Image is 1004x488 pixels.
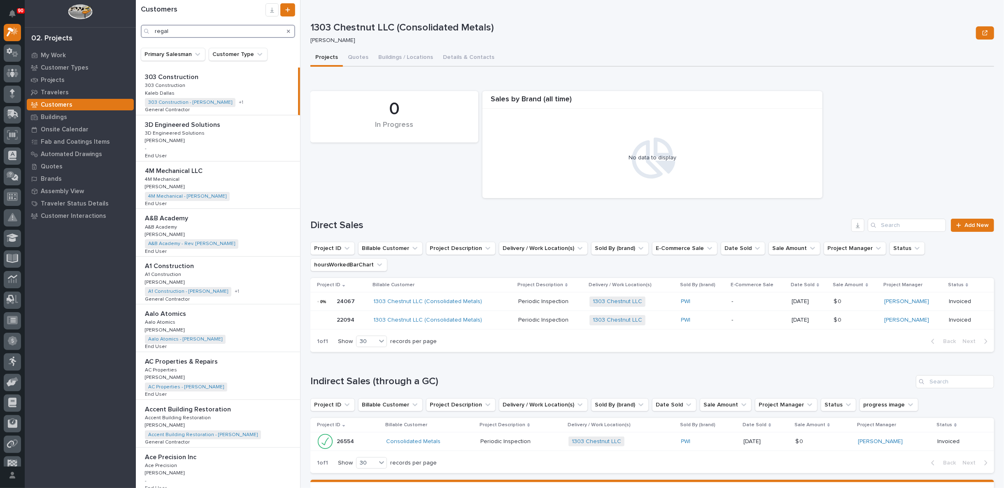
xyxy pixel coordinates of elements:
p: Periodic Inspection [518,315,570,324]
a: A&B AcademyA&B Academy A&B AcademyA&B Academy [PERSON_NAME][PERSON_NAME] A&B Academy - Rev. [PERS... [136,209,300,257]
p: Sale Amount [833,280,864,290]
span: + 1 [235,289,239,294]
p: [DATE] [743,438,789,445]
p: Billable Customer [385,420,427,430]
button: Project Description [426,242,496,255]
p: 22094 [337,315,356,324]
button: Status [890,242,925,255]
p: Accent Building Restoration [145,413,212,421]
a: Traveler Status Details [25,197,136,210]
button: Date Sold [721,242,765,255]
input: Search [141,25,295,38]
button: Notifications [4,5,21,22]
a: Customer Interactions [25,210,136,222]
p: $ 0 [795,437,805,445]
a: Customer Types [25,61,136,74]
p: 4M Mechanical LLC [145,166,204,175]
button: Sold By (brand) [591,242,649,255]
a: [PERSON_NAME] [858,438,903,445]
a: A1 Construction - [PERSON_NAME] [148,289,228,294]
p: 26554 [337,437,356,445]
a: Onsite Calendar [25,123,136,135]
p: AC Properties & Repairs [145,356,219,366]
div: 30 [356,459,376,467]
a: 1303 Chestnut LLC (Consolidated Metals) [374,317,482,324]
p: Show [338,460,353,467]
button: Back [925,338,959,345]
p: Traveler Status Details [41,200,109,208]
p: Status [948,280,964,290]
p: [PERSON_NAME] [145,469,186,476]
p: E-Commerce Sale [731,280,773,290]
button: Next [959,459,994,467]
p: Accent Building Restoration [145,404,233,413]
button: Details & Contacts [438,49,499,67]
p: End User [145,342,168,350]
p: $ 0 [834,297,843,305]
button: Primary Salesman [141,48,205,61]
a: Projects [25,74,136,86]
button: Status [821,398,856,411]
p: Date Sold [743,420,766,430]
span: + 1 [239,100,243,105]
div: 30 [356,337,376,346]
button: Project Manager [824,242,886,255]
p: General Contractor [145,438,191,445]
tr: 2209422094 1303 Chestnut LLC (Consolidated Metals) Periodic InspectionPeriodic Inspection 1303 Ch... [310,311,994,329]
a: Add New [951,219,994,232]
p: 1 of 1 [310,453,335,473]
p: End User [145,247,168,255]
p: Invoiced [949,298,981,305]
p: Customers [41,101,72,109]
p: [PERSON_NAME] [310,37,969,44]
p: End User [145,390,168,397]
p: Projects [41,77,65,84]
h1: Customers [141,5,266,14]
p: [PERSON_NAME] [145,326,186,333]
a: Automated Drawings [25,148,136,160]
p: Aalo Atomics [145,318,177,325]
a: PWI [681,298,690,305]
button: Sale Amount [769,242,820,255]
p: Customer Types [41,64,89,72]
p: Status [936,420,952,430]
p: Project Manager [883,280,922,290]
p: Ace Precision Inc [145,452,198,461]
p: Project ID [317,280,340,290]
p: Periodic Inspection [518,297,570,305]
a: Aalo Atomics - [PERSON_NAME] [148,336,222,342]
button: Sold By (brand) [591,398,649,411]
p: Sale Amount [794,420,825,430]
p: Delivery / Work Location(s) [589,280,652,290]
button: Billable Customer [358,242,423,255]
p: A&B Academy [145,213,190,222]
a: Travelers [25,86,136,98]
a: 3D Engineered Solutions3D Engineered Solutions 3D Engineered Solutions3D Engineered Solutions [PE... [136,115,300,161]
button: Project Description [426,398,496,411]
div: Notifications90 [10,10,21,23]
a: Quotes [25,160,136,173]
p: 3D Engineered Solutions [145,129,206,136]
p: Fab and Coatings Items [41,138,110,146]
button: hoursWorkedBarChart [310,258,387,271]
p: Kaleb Dallas [145,89,176,96]
p: Project Manager [857,420,896,430]
a: PWI [681,438,691,445]
button: Quotes [343,49,373,67]
p: 4M Mechanical [145,175,181,182]
a: 303 Construction303 Construction 303 Construction303 Construction Kaleb DallasKaleb Dallas 303 Co... [136,68,300,115]
p: 303 Construction [145,81,187,89]
a: Customers [25,98,136,111]
button: E-Commerce Sale [652,242,717,255]
p: Travelers [41,89,69,96]
tr: 2406724067 1303 Chestnut LLC (Consolidated Metals) Periodic InspectionPeriodic Inspection 1303 Ch... [310,292,994,311]
div: In Progress [324,121,464,138]
span: Add New [964,222,989,228]
p: Project Description [517,280,563,290]
a: Consolidated Metals [386,438,440,445]
p: Sold By (brand) [680,280,715,290]
div: Search [916,375,994,388]
button: Projects [310,49,343,67]
p: [PERSON_NAME] [145,182,186,190]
